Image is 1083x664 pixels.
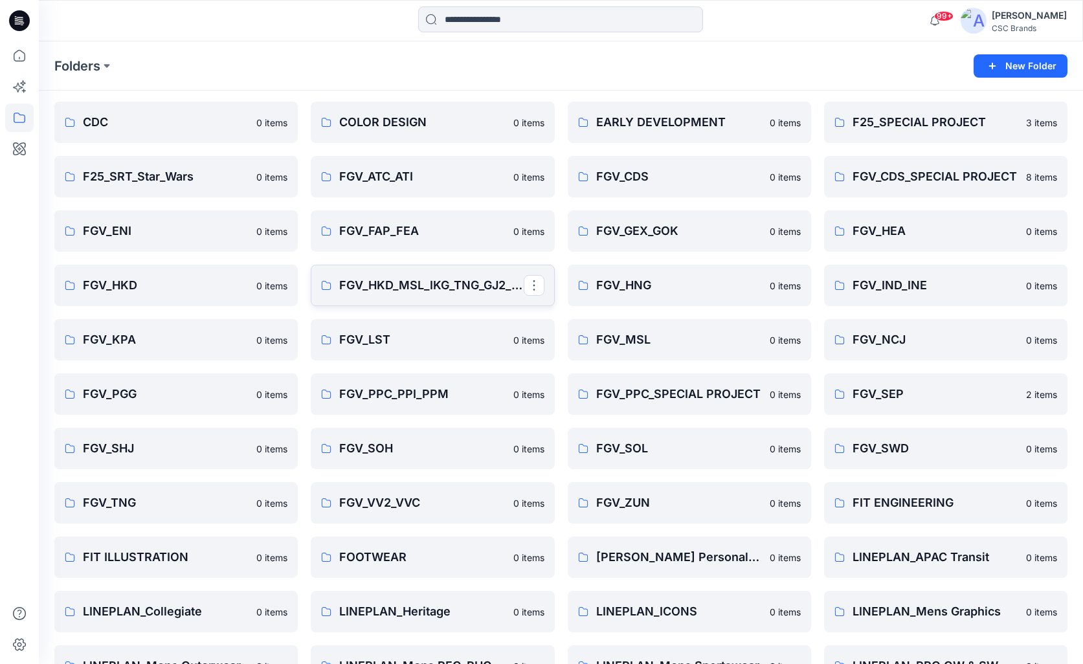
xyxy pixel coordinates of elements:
[311,156,554,197] a: FGV_ATC_ATI0 items
[256,333,287,347] p: 0 items
[54,156,298,197] a: F25_SRT_Star_Wars0 items
[1026,170,1057,184] p: 8 items
[311,537,554,578] a: FOOTWEAR0 items
[596,113,762,131] p: EARLY DEVELOPMENT
[54,319,298,360] a: FGV_KPA0 items
[1026,225,1057,238] p: 0 items
[853,331,1018,349] p: FGV_NCJ
[54,265,298,306] a: FGV_HKD0 items
[770,170,801,184] p: 0 items
[568,265,811,306] a: FGV_HNG0 items
[339,385,505,403] p: FGV_PPC_PPI_PPM
[83,331,249,349] p: FGV_KPA
[596,603,762,621] p: LINEPLAN_ICONS
[339,168,505,186] p: FGV_ATC_ATI
[256,170,287,184] p: 0 items
[770,225,801,238] p: 0 items
[1026,116,1057,129] p: 3 items
[311,373,554,415] a: FGV_PPC_PPI_PPM0 items
[824,482,1067,524] a: FIT ENGINEERING0 items
[54,591,298,632] a: LINEPLAN_Collegiate0 items
[513,116,544,129] p: 0 items
[568,537,811,578] a: [PERSON_NAME] Personal Zone0 items
[311,591,554,632] a: LINEPLAN_Heritage0 items
[770,333,801,347] p: 0 items
[513,388,544,401] p: 0 items
[770,496,801,510] p: 0 items
[339,494,505,512] p: FGV_VV2_VVC
[824,156,1067,197] a: FGV_CDS_SPECIAL PROJECT8 items
[824,210,1067,252] a: FGV_HEA0 items
[83,439,249,458] p: FGV_SHJ
[824,373,1067,415] a: FGV_SEP2 items
[513,605,544,619] p: 0 items
[824,537,1067,578] a: LINEPLAN_APAC Transit0 items
[339,439,505,458] p: FGV_SOH
[256,551,287,564] p: 0 items
[256,496,287,510] p: 0 items
[853,603,1018,621] p: LINEPLAN_Mens Graphics
[513,442,544,456] p: 0 items
[1026,388,1057,401] p: 2 items
[596,385,762,403] p: FGV_PPC_SPECIAL PROJECT
[339,222,505,240] p: FGV_FAP_FEA
[83,168,249,186] p: F25_SRT_Star_Wars
[339,276,523,294] p: FGV_HKD_MSL_IKG_TNG_GJ2_HAL
[770,551,801,564] p: 0 items
[824,428,1067,469] a: FGV_SWD0 items
[54,102,298,143] a: CDC0 items
[256,442,287,456] p: 0 items
[568,591,811,632] a: LINEPLAN_ICONS0 items
[1026,442,1057,456] p: 0 items
[568,156,811,197] a: FGV_CDS0 items
[568,428,811,469] a: FGV_SOL0 items
[54,482,298,524] a: FGV_TNG0 items
[83,222,249,240] p: FGV_ENI
[568,373,811,415] a: FGV_PPC_SPECIAL PROJECT0 items
[934,11,954,21] span: 99+
[1026,496,1057,510] p: 0 items
[83,276,249,294] p: FGV_HKD
[54,373,298,415] a: FGV_PGG0 items
[974,54,1067,78] button: New Folder
[54,57,100,75] a: Folders
[311,265,554,306] a: FGV_HKD_MSL_IKG_TNG_GJ2_HAL
[568,319,811,360] a: FGV_MSL0 items
[568,210,811,252] a: FGV_GEX_GOK0 items
[339,603,505,621] p: LINEPLAN_Heritage
[83,113,249,131] p: CDC
[824,319,1067,360] a: FGV_NCJ0 items
[54,537,298,578] a: FIT ILLUSTRATION0 items
[513,170,544,184] p: 0 items
[83,385,249,403] p: FGV_PGG
[256,279,287,293] p: 0 items
[770,605,801,619] p: 0 items
[1026,279,1057,293] p: 0 items
[83,548,249,566] p: FIT ILLUSTRATION
[770,116,801,129] p: 0 items
[824,102,1067,143] a: F25_SPECIAL PROJECT3 items
[513,225,544,238] p: 0 items
[54,428,298,469] a: FGV_SHJ0 items
[1026,333,1057,347] p: 0 items
[256,225,287,238] p: 0 items
[339,331,505,349] p: FGV_LST
[992,8,1067,23] div: [PERSON_NAME]
[83,603,249,621] p: LINEPLAN_Collegiate
[853,548,1018,566] p: LINEPLAN_APAC Transit
[339,548,505,566] p: FOOTWEAR
[992,23,1067,33] div: CSC Brands
[770,442,801,456] p: 0 items
[596,331,762,349] p: FGV_MSL
[83,494,249,512] p: FGV_TNG
[54,210,298,252] a: FGV_ENI0 items
[824,591,1067,632] a: LINEPLAN_Mens Graphics0 items
[596,168,762,186] p: FGV_CDS
[568,102,811,143] a: EARLY DEVELOPMENT0 items
[1026,605,1057,619] p: 0 items
[256,388,287,401] p: 0 items
[853,222,1018,240] p: FGV_HEA
[961,8,987,34] img: avatar
[256,116,287,129] p: 0 items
